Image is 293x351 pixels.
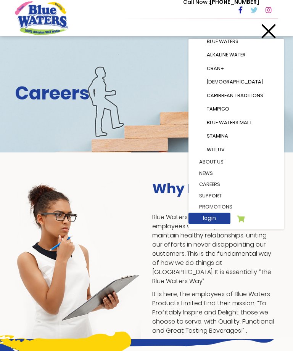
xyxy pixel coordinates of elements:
[188,213,230,224] a: login
[152,213,278,286] p: Blue Waters management and employees work daily to create and maintain healthy relationships, uni...
[207,65,224,72] span: Cran+
[207,105,229,112] span: Tampico
[15,180,141,339] img: career-girl-image.png
[192,190,281,202] a: support
[15,82,278,104] h2: Careers
[192,168,281,179] a: News
[152,180,278,197] h3: Why BlueWaters
[207,119,252,126] span: Blue Waters Malt
[207,78,263,85] span: [DEMOGRAPHIC_DATA]
[15,1,68,35] a: store logo
[192,156,281,168] a: about us
[207,146,225,153] span: WitLuv
[192,179,281,190] a: careers
[207,38,238,45] span: Blue Waters
[152,290,278,335] p: It is here, the employees of Blue Waters Products Limited find their mission, “To Profitably Insp...
[207,92,263,99] span: Caribbean Traditions
[207,51,246,58] span: Alkaline Water
[207,132,228,139] span: Stamina
[192,201,281,213] a: Promotions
